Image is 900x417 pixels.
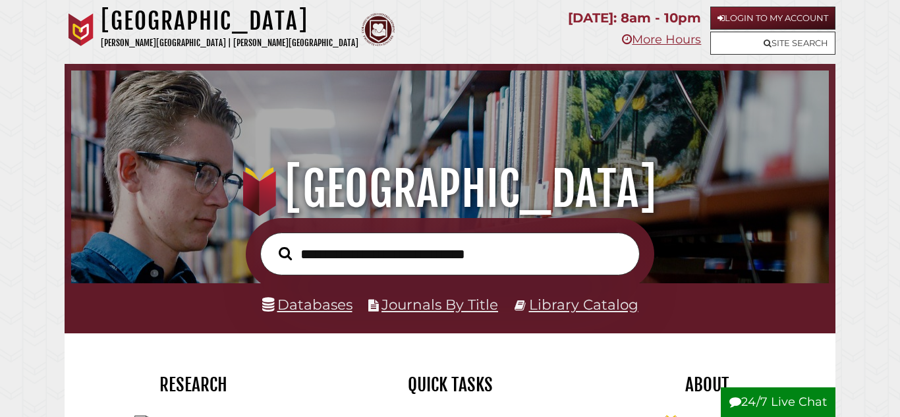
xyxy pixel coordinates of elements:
a: Login to My Account [710,7,835,30]
h2: Research [74,374,312,396]
img: Calvin University [65,13,98,46]
button: Search [272,243,298,264]
a: Site Search [710,32,835,55]
a: Journals By Title [381,296,498,313]
h1: [GEOGRAPHIC_DATA] [101,7,358,36]
i: Search [279,246,292,261]
h2: About [588,374,826,396]
p: [PERSON_NAME][GEOGRAPHIC_DATA] | [PERSON_NAME][GEOGRAPHIC_DATA] [101,36,358,51]
p: [DATE]: 8am - 10pm [568,7,701,30]
h2: Quick Tasks [331,374,569,396]
h1: [GEOGRAPHIC_DATA] [84,160,815,218]
img: Calvin Theological Seminary [362,13,395,46]
a: More Hours [622,32,701,47]
a: Databases [262,296,352,313]
a: Library Catalog [529,296,638,313]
